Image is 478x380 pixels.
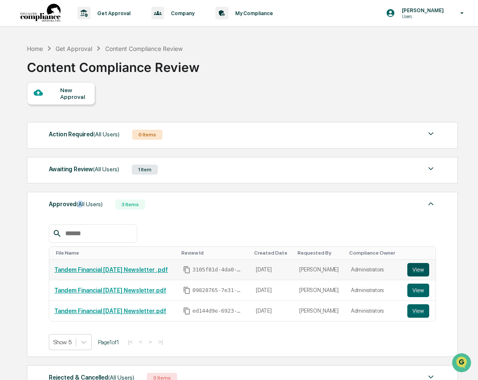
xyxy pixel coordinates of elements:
[181,250,247,256] div: Toggle SortBy
[17,122,53,130] span: Data Lookup
[407,304,429,318] button: View
[5,103,58,118] a: 🖐️Preclearance
[183,307,191,315] span: Copy Id
[192,287,243,294] span: 09828765-7e31-47b5-90c0-d1bfe1a1b236
[90,10,135,16] p: Get Approval
[136,338,145,345] button: <
[54,287,166,294] a: Tandem Financial [DATE] Newsletter.pdf
[17,106,54,114] span: Preclearance
[251,280,294,301] td: [DATE]
[132,130,162,140] div: 0 Items
[56,45,92,52] div: Get Approval
[346,260,402,280] td: Administrators
[61,107,68,114] div: 🗄️
[297,250,342,256] div: Toggle SortBy
[29,64,138,73] div: Start new chat
[125,338,135,345] button: |<
[395,13,448,19] p: Users
[29,73,106,80] div: We're available if you need us!
[407,284,429,297] button: View
[349,250,399,256] div: Toggle SortBy
[20,4,61,23] img: logo
[228,10,277,16] p: My Compliance
[183,266,191,274] span: Copy Id
[93,131,119,138] span: (All Users)
[69,106,104,114] span: Attestations
[192,308,243,314] span: ed144d9e-6923-4c34-a077-46f4129d69c1
[105,45,183,52] div: Content Compliance Review
[8,64,24,80] img: 1746055101610-c473b297-6a78-478c-a979-82029cc54cd1
[346,301,402,321] td: Administrators
[426,199,436,209] img: caret
[58,103,108,118] a: 🗄️Attestations
[409,250,432,256] div: Toggle SortBy
[146,338,154,345] button: >
[132,165,158,175] div: 1 Item
[84,143,102,149] span: Pylon
[294,280,345,301] td: [PERSON_NAME]
[8,107,15,114] div: 🖐️
[59,142,102,149] a: Powered byPylon
[251,260,294,280] td: [DATE]
[93,166,119,173] span: (All Users)
[426,129,436,139] img: caret
[426,164,436,174] img: caret
[8,123,15,130] div: 🔎
[60,87,88,100] div: New Approval
[254,250,291,256] div: Toggle SortBy
[54,266,168,273] a: Tandem Financial [DATE] Newsletter .pdf
[115,199,145,210] div: 3 Items
[407,284,430,297] a: View
[56,250,175,256] div: Toggle SortBy
[5,119,56,134] a: 🔎Data Lookup
[156,338,165,345] button: >|
[407,263,430,276] a: View
[49,129,119,140] div: Action Required
[49,199,103,210] div: Approved
[183,287,191,294] span: Copy Id
[8,18,153,31] p: How can we help?
[451,352,474,375] iframe: Open customer support
[27,53,199,75] div: Content Compliance Review
[164,10,199,16] p: Company
[294,301,345,321] td: [PERSON_NAME]
[49,164,119,175] div: Awaiting Review
[192,266,243,273] span: 3105f81d-4da0-43eb-81f3-9ee5bc688be2
[346,280,402,301] td: Administrators
[251,301,294,321] td: [DATE]
[27,45,43,52] div: Home
[294,260,345,280] td: [PERSON_NAME]
[407,304,430,318] a: View
[143,67,153,77] button: Start new chat
[395,7,448,13] p: [PERSON_NAME]
[98,339,119,345] span: Page 1 of 1
[77,201,103,207] span: (All Users)
[407,263,429,276] button: View
[54,308,166,314] a: Tandem Financial [DATE] Newsletter.pdf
